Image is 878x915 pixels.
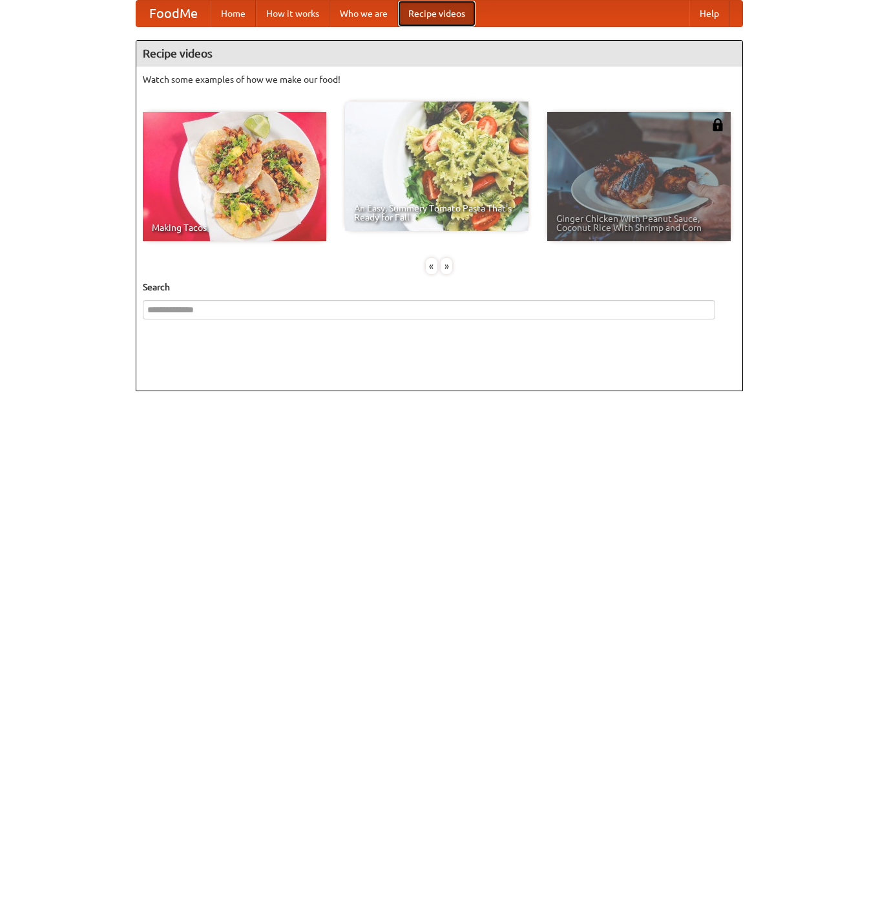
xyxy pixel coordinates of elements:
div: « [426,258,437,274]
a: FoodMe [136,1,211,27]
h5: Search [143,281,736,294]
a: An Easy, Summery Tomato Pasta That's Ready for Fall [345,102,528,231]
a: Help [689,1,729,27]
span: An Easy, Summery Tomato Pasta That's Ready for Fall [354,204,519,222]
div: » [441,258,452,274]
a: How it works [256,1,329,27]
p: Watch some examples of how we make our food! [143,73,736,86]
a: Recipe videos [398,1,476,27]
a: Who we are [329,1,398,27]
a: Home [211,1,256,27]
img: 483408.png [711,118,724,131]
h4: Recipe videos [136,41,742,67]
span: Making Tacos [152,223,317,232]
a: Making Tacos [143,112,326,241]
